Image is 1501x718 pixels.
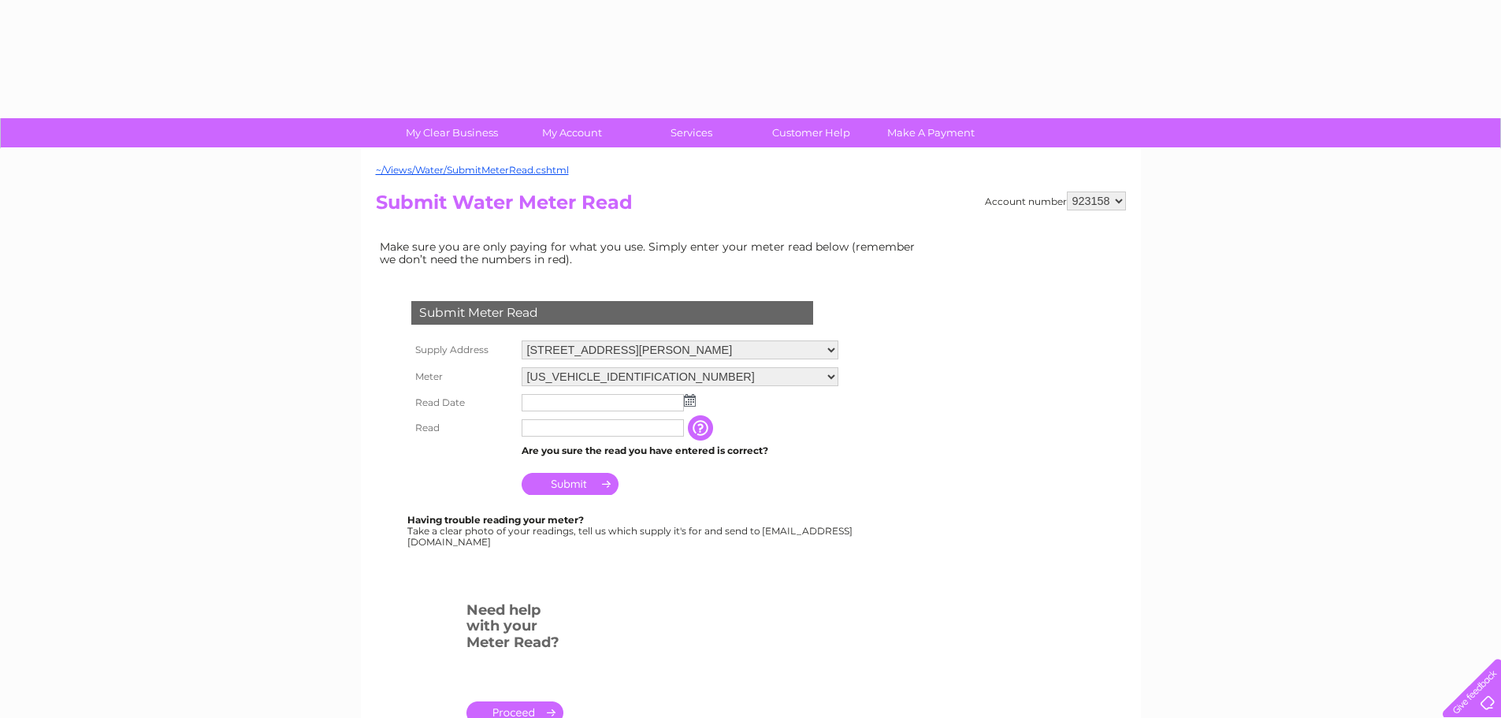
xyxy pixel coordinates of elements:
[407,363,518,390] th: Meter
[746,118,876,147] a: Customer Help
[407,514,584,526] b: Having trouble reading your meter?
[626,118,756,147] a: Services
[407,415,518,441] th: Read
[518,441,842,461] td: Are you sure the read you have entered is correct?
[407,515,855,547] div: Take a clear photo of your readings, tell us which supply it's for and send to [EMAIL_ADDRESS][DO...
[985,192,1126,210] div: Account number
[411,301,813,325] div: Submit Meter Read
[376,164,569,176] a: ~/Views/Water/SubmitMeterRead.cshtml
[684,394,696,407] img: ...
[376,236,927,270] td: Make sure you are only paying for what you use. Simply enter your meter read below (remember we d...
[407,337,518,363] th: Supply Address
[507,118,637,147] a: My Account
[387,118,517,147] a: My Clear Business
[376,192,1126,221] h2: Submit Water Meter Read
[466,599,563,659] h3: Need help with your Meter Read?
[688,415,716,441] input: Information
[866,118,996,147] a: Make A Payment
[407,390,518,415] th: Read Date
[522,473,619,495] input: Submit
